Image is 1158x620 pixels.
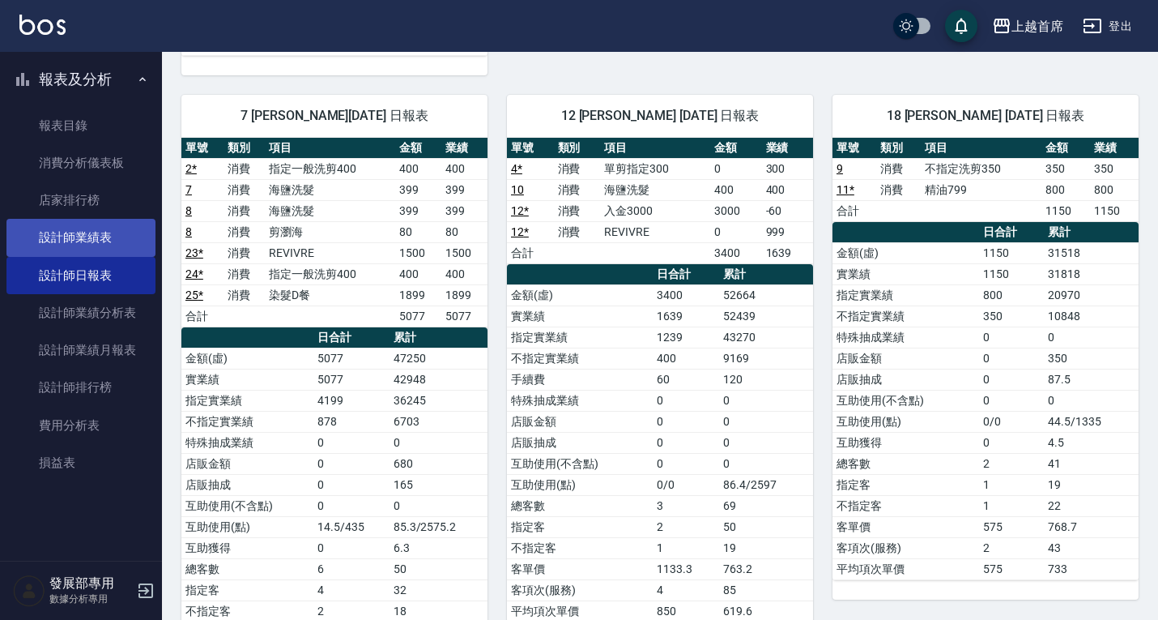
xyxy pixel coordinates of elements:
[6,58,155,100] button: 報表及分析
[1090,179,1139,200] td: 800
[507,474,653,495] td: 互助使用(點)
[507,453,653,474] td: 互助使用(不含點)
[1044,453,1139,474] td: 41
[979,284,1044,306] td: 800
[653,453,719,474] td: 0
[719,537,813,558] td: 19
[719,390,813,411] td: 0
[507,411,653,432] td: 店販金額
[6,407,155,444] a: 費用分析表
[1044,390,1139,411] td: 0
[390,390,487,411] td: 36245
[653,516,719,537] td: 2
[1044,306,1139,327] td: 10848
[1044,242,1139,263] td: 31518
[832,242,979,263] td: 金額(虛)
[1041,158,1090,179] td: 350
[6,144,155,182] a: 消費分析儀表板
[653,327,719,348] td: 1239
[224,263,266,284] td: 消費
[313,558,390,579] td: 6
[507,369,653,390] td: 手續費
[653,390,719,411] td: 0
[600,138,710,159] th: 項目
[653,537,719,558] td: 1
[313,411,390,432] td: 878
[1044,558,1139,579] td: 733
[6,257,155,294] a: 設計師日報表
[832,200,876,221] td: 合計
[181,138,224,159] th: 單號
[852,108,1119,124] span: 18 [PERSON_NAME] [DATE] 日報表
[719,264,813,285] th: 累計
[6,182,155,219] a: 店家排行榜
[1011,16,1063,36] div: 上越首席
[719,495,813,516] td: 69
[1044,327,1139,348] td: 0
[762,221,813,242] td: 999
[395,284,441,306] td: 1899
[554,158,601,179] td: 消費
[49,575,132,592] h5: 發展部專用
[181,348,313,369] td: 金額(虛)
[390,474,487,495] td: 165
[1044,369,1139,390] td: 87.5
[554,200,601,221] td: 消費
[600,158,710,179] td: 單剪指定300
[6,444,155,481] a: 損益表
[224,179,266,200] td: 消費
[313,453,390,474] td: 0
[507,138,554,159] th: 單號
[921,179,1041,200] td: 精油799
[554,179,601,200] td: 消費
[832,558,979,579] td: 平均項次單價
[19,15,66,35] img: Logo
[313,348,390,369] td: 5077
[653,558,719,579] td: 1133.3
[507,327,653,348] td: 指定實業績
[224,200,266,221] td: 消費
[979,263,1044,284] td: 1150
[710,221,761,242] td: 0
[653,411,719,432] td: 0
[832,369,979,390] td: 店販抽成
[762,158,813,179] td: 300
[653,348,719,369] td: 400
[395,138,441,159] th: 金額
[876,158,920,179] td: 消費
[441,221,487,242] td: 80
[441,284,487,306] td: 1899
[49,592,132,606] p: 數據分析專用
[181,432,313,453] td: 特殊抽成業績
[181,516,313,537] td: 互助使用(點)
[265,179,394,200] td: 海鹽洗髮
[979,242,1044,263] td: 1150
[6,107,155,144] a: 報表目錄
[876,138,920,159] th: 類別
[507,495,653,516] td: 總客數
[979,411,1044,432] td: 0/0
[390,411,487,432] td: 6703
[441,200,487,221] td: 399
[832,390,979,411] td: 互助使用(不含點)
[1090,200,1139,221] td: 1150
[653,474,719,495] td: 0/0
[526,108,794,124] span: 12 [PERSON_NAME] [DATE] 日報表
[1090,138,1139,159] th: 業績
[945,10,977,42] button: save
[395,263,441,284] td: 400
[762,242,813,263] td: 1639
[832,263,979,284] td: 實業績
[265,242,394,263] td: REVIVRE
[832,453,979,474] td: 總客數
[181,474,313,495] td: 店販抽成
[390,495,487,516] td: 0
[719,306,813,327] td: 52439
[390,453,487,474] td: 680
[979,327,1044,348] td: 0
[507,558,653,579] td: 客單價
[185,183,192,196] a: 7
[395,306,441,327] td: 5077
[265,284,394,306] td: 染髮D餐
[390,558,487,579] td: 50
